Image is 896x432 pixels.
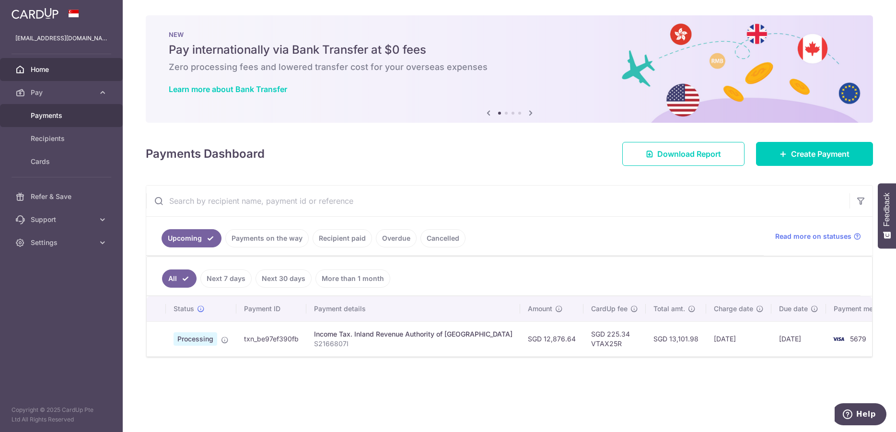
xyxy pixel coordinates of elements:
[146,15,873,123] img: Bank transfer banner
[256,269,312,288] a: Next 30 days
[756,142,873,166] a: Create Payment
[306,296,520,321] th: Payment details
[835,403,886,427] iframe: Opens a widget where you can find more information
[528,304,552,314] span: Amount
[169,61,850,73] h6: Zero processing fees and lowered transfer cost for your overseas expenses
[657,148,721,160] span: Download Report
[314,329,512,339] div: Income Tax. Inland Revenue Authority of [GEOGRAPHIC_DATA]
[706,321,771,356] td: [DATE]
[162,229,221,247] a: Upcoming
[146,186,849,216] input: Search by recipient name, payment id or reference
[420,229,465,247] a: Cancelled
[653,304,685,314] span: Total amt.
[12,8,58,19] img: CardUp
[236,296,306,321] th: Payment ID
[591,304,628,314] span: CardUp fee
[174,304,194,314] span: Status
[31,238,94,247] span: Settings
[771,321,826,356] td: [DATE]
[169,84,287,94] a: Learn more about Bank Transfer
[779,304,808,314] span: Due date
[31,65,94,74] span: Home
[31,134,94,143] span: Recipients
[376,229,417,247] a: Overdue
[31,88,94,97] span: Pay
[878,183,896,248] button: Feedback - Show survey
[146,145,265,163] h4: Payments Dashboard
[791,148,849,160] span: Create Payment
[829,333,848,345] img: Bank Card
[850,335,866,343] span: 5679
[169,31,850,38] p: NEW
[775,232,851,241] span: Read more on statuses
[583,321,646,356] td: SGD 225.34 VTAX25R
[236,321,306,356] td: txn_be97ef390fb
[313,229,372,247] a: Recipient paid
[622,142,745,166] a: Download Report
[315,269,390,288] a: More than 1 month
[883,193,891,226] span: Feedback
[775,232,861,241] a: Read more on statuses
[162,269,197,288] a: All
[174,332,217,346] span: Processing
[225,229,309,247] a: Payments on the way
[646,321,706,356] td: SGD 13,101.98
[169,42,850,58] h5: Pay internationally via Bank Transfer at $0 fees
[714,304,753,314] span: Charge date
[31,192,94,201] span: Refer & Save
[31,157,94,166] span: Cards
[314,339,512,349] p: S2166807I
[520,321,583,356] td: SGD 12,876.64
[31,111,94,120] span: Payments
[200,269,252,288] a: Next 7 days
[15,34,107,43] p: [EMAIL_ADDRESS][DOMAIN_NAME]
[31,215,94,224] span: Support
